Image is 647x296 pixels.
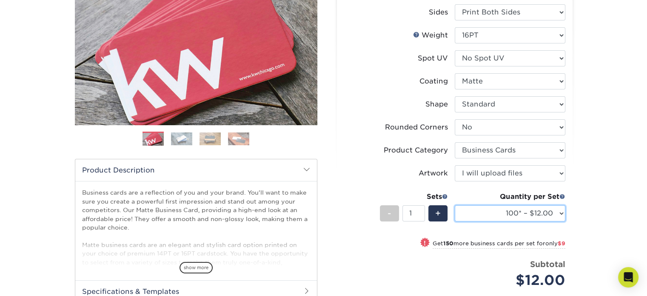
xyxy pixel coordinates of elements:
[425,99,448,109] div: Shape
[418,53,448,63] div: Spot UV
[180,262,213,273] span: show more
[380,192,448,202] div: Sets
[75,159,317,181] h2: Product Description
[424,239,426,247] span: !
[2,270,72,293] iframe: Google Customer Reviews
[200,132,221,145] img: Business Cards 03
[385,122,448,132] div: Rounded Corners
[443,240,453,247] strong: 150
[419,168,448,178] div: Artwork
[545,240,565,247] span: only
[419,76,448,86] div: Coating
[435,207,441,220] span: +
[228,132,249,145] img: Business Cards 04
[558,240,565,247] span: $9
[455,192,565,202] div: Quantity per Set
[461,270,565,290] div: $12.00
[143,129,164,150] img: Business Cards 01
[171,132,192,145] img: Business Cards 02
[618,267,638,287] div: Open Intercom Messenger
[384,145,448,155] div: Product Category
[413,30,448,40] div: Weight
[530,259,565,269] strong: Subtotal
[388,207,391,220] span: -
[433,240,565,249] small: Get more business cards per set for
[429,7,448,17] div: Sides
